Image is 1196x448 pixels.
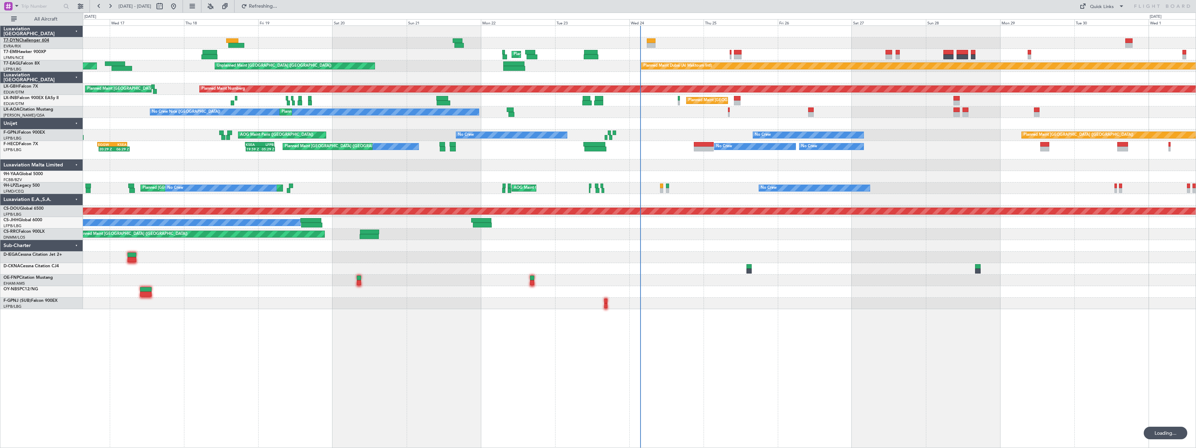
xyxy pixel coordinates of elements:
div: Planned Maint [GEOGRAPHIC_DATA] ([GEOGRAPHIC_DATA]) [87,84,197,94]
div: Sun 21 [407,19,481,25]
div: Unplanned Maint [GEOGRAPHIC_DATA] ([GEOGRAPHIC_DATA]) [217,61,331,71]
a: 9H-YAAGlobal 5000 [3,172,43,176]
a: OE-FNPCitation Mustang [3,276,53,280]
a: LX-GBHFalcon 7X [3,84,38,89]
div: Mon 29 [1000,19,1074,25]
a: D-CKNACessna Citation CJ4 [3,264,59,268]
a: F-HECDFalcon 7X [3,142,38,146]
a: LFPB/LBG [3,304,22,309]
span: LX-INB [3,96,17,100]
div: Planned [GEOGRAPHIC_DATA] ([GEOGRAPHIC_DATA]) [143,183,241,193]
span: D-IEGA [3,253,18,257]
div: Planned Maint [GEOGRAPHIC_DATA] ([GEOGRAPHIC_DATA]) [688,95,798,106]
a: LFPB/LBG [3,147,22,152]
div: Planned Maint [GEOGRAPHIC_DATA] [514,49,580,60]
div: AOG Maint Cannes (Mandelieu) [514,183,569,193]
span: F-GPNJ (SUB) [3,299,31,303]
a: OY-NBSPC12/NG [3,287,38,291]
span: CS-JHH [3,218,18,222]
div: Mon 22 [481,19,555,25]
span: [DATE] - [DATE] [118,3,151,9]
span: All Aircraft [18,17,74,22]
span: Refreshing... [248,4,278,9]
div: AOG Maint Paris ([GEOGRAPHIC_DATA]) [240,130,313,140]
div: Planned Maint [GEOGRAPHIC_DATA] ([GEOGRAPHIC_DATA]) [1024,130,1133,140]
a: [PERSON_NAME]/QSA [3,113,45,118]
a: T7-DYNChallenger 604 [3,38,49,43]
div: Thu 18 [184,19,258,25]
input: Trip Number [21,1,61,12]
div: Tue 30 [1074,19,1149,25]
button: Quick Links [1076,1,1128,12]
span: T7-DYN [3,38,19,43]
div: Planned Maint [GEOGRAPHIC_DATA] ([GEOGRAPHIC_DATA]) [285,141,394,152]
span: F-GPNJ [3,130,18,135]
div: Quick Links [1090,3,1114,10]
div: [DATE] [84,14,96,20]
div: Thu 25 [704,19,778,25]
a: T7-EAGLFalcon 8X [3,61,40,66]
div: EGGW [98,142,112,147]
a: T7-EMIHawker 900XP [3,50,46,54]
span: 9H-LPZ [3,184,17,188]
a: LX-AOACitation Mustang [3,107,53,112]
span: CS-DOU [3,207,20,211]
div: 19:59 Z [246,147,260,151]
a: CS-JHHGlobal 6000 [3,218,42,222]
div: KSEA [246,142,260,147]
button: All Aircraft [8,14,76,25]
div: Loading... [1144,427,1187,439]
div: Wed 24 [629,19,704,25]
div: No Crew [167,183,183,193]
div: 20:29 Z [99,147,114,151]
div: 05:29 Z [260,147,274,151]
a: 9H-LPZLegacy 500 [3,184,40,188]
div: No Crew [761,183,777,193]
a: F-GPNJ (SUB)Falcon 900EX [3,299,58,303]
a: LFPB/LBG [3,223,22,229]
span: F-HECD [3,142,19,146]
span: OY-NBS [3,287,20,291]
a: LFPB/LBG [3,212,22,217]
a: DNMM/LOS [3,235,25,240]
div: No Crew [801,141,817,152]
div: Fri 26 [778,19,852,25]
span: D-CKNA [3,264,20,268]
div: Fri 19 [258,19,332,25]
a: LFPB/LBG [3,136,22,141]
div: [DATE] [1150,14,1161,20]
div: No Crew [458,130,474,140]
span: T7-EMI [3,50,17,54]
div: No Crew [755,130,771,140]
div: Planned Maint Nurnberg [201,84,245,94]
a: CS-RRCFalcon 900LX [3,230,45,234]
div: Planned Maint Nice ([GEOGRAPHIC_DATA]) [282,107,359,117]
a: LFPB/LBG [3,67,22,72]
a: EDLW/DTM [3,101,24,106]
div: Wed 17 [110,19,184,25]
div: No Crew [716,141,732,152]
span: LX-AOA [3,107,20,112]
div: Sat 27 [852,19,926,25]
span: LX-GBH [3,84,19,89]
span: T7-EAGL [3,61,21,66]
div: KSEA [112,142,127,147]
span: OE-FNP [3,276,19,280]
div: 06:29 Z [114,147,129,151]
a: FCBB/BZV [3,177,22,182]
a: LFMN/NCE [3,55,24,60]
div: LFPB [260,142,274,147]
a: LFMD/CEQ [3,189,24,194]
button: Refreshing... [238,1,280,12]
a: D-IEGACessna Citation Jet 2+ [3,253,62,257]
div: Sat 20 [332,19,407,25]
span: 9H-YAA [3,172,19,176]
div: Tue 23 [555,19,629,25]
a: F-GPNJFalcon 900EX [3,130,45,135]
div: Planned Maint Dubai (Al Maktoum Intl) [643,61,712,71]
div: No Crew Nice ([GEOGRAPHIC_DATA]) [152,107,220,117]
a: EDLW/DTM [3,90,24,95]
span: CS-RRC [3,230,18,234]
a: LX-INBFalcon 900EX EASy II [3,96,59,100]
div: Sun 28 [926,19,1000,25]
